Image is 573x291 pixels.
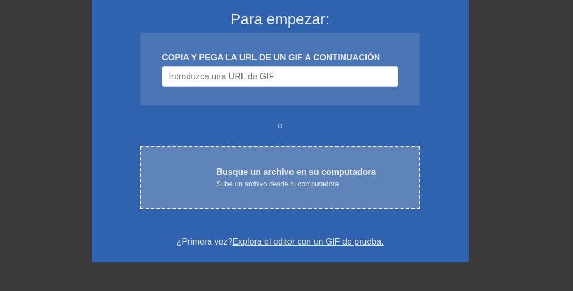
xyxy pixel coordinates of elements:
[188,167,455,186] font: carga en la nube
[176,237,232,246] font: ¿Primera vez?
[278,121,282,130] font: o
[216,180,339,188] font: Sube un archivo desde tu computadora
[232,237,383,246] a: Explora el editor con un GIF de prueba.
[216,167,376,177] font: Busque un archivo en su computadora
[162,66,398,87] input: Nombre de usuario
[231,11,330,28] font: Para empezar:
[162,53,380,62] font: COPIA Y PEGA LA URL DE UN GIF A CONTINUACIÓN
